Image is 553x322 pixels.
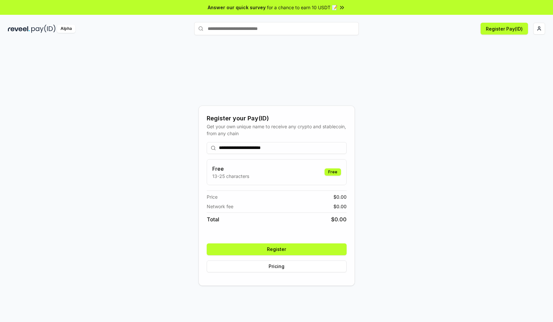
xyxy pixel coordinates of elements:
span: Answer our quick survey [208,4,266,11]
button: Register [207,243,347,255]
span: $ 0.00 [333,203,347,210]
div: Free [325,168,341,176]
h3: Free [212,165,249,173]
img: reveel_dark [8,25,30,33]
img: pay_id [31,25,56,33]
div: Register your Pay(ID) [207,114,347,123]
span: Network fee [207,203,233,210]
div: Get your own unique name to receive any crypto and stablecoin, from any chain [207,123,347,137]
span: $ 0.00 [333,193,347,200]
button: Pricing [207,260,347,272]
div: Alpha [57,25,75,33]
span: Price [207,193,218,200]
button: Register Pay(ID) [481,23,528,35]
span: Total [207,215,219,223]
span: $ 0.00 [331,215,347,223]
span: for a chance to earn 10 USDT 📝 [267,4,337,11]
p: 13-25 characters [212,173,249,180]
